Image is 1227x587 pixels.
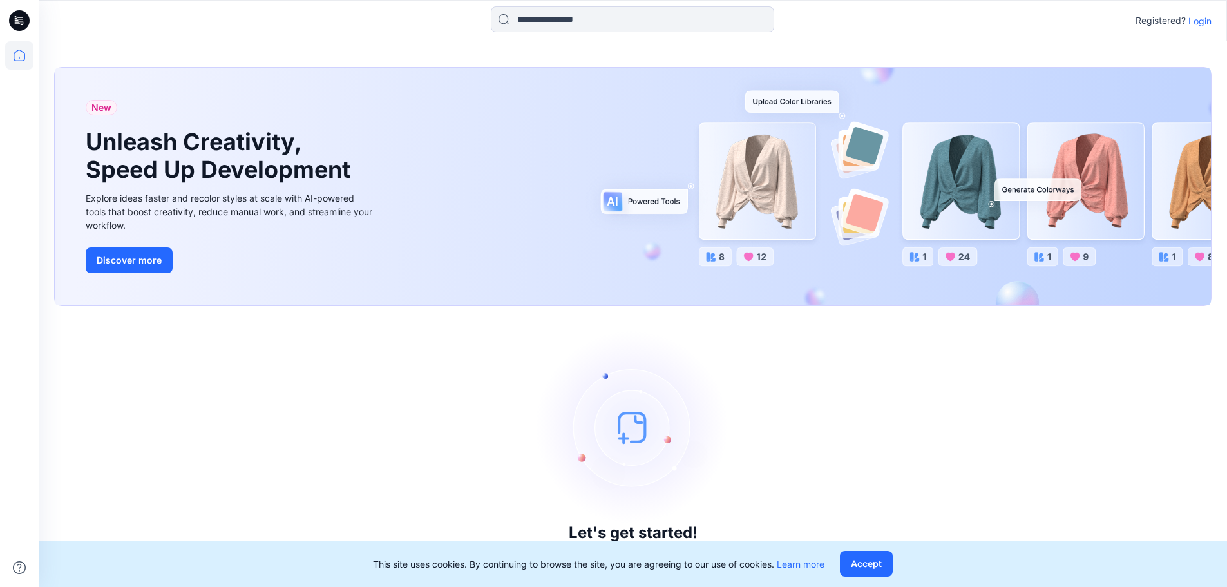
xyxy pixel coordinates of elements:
h3: Let's get started! [569,524,698,542]
a: Learn more [777,559,824,570]
div: Explore ideas faster and recolor styles at scale with AI-powered tools that boost creativity, red... [86,191,376,232]
h1: Unleash Creativity, Speed Up Development [86,128,356,184]
img: empty-state-image.svg [537,331,730,524]
p: This site uses cookies. By continuing to browse the site, you are agreeing to our use of cookies. [373,557,824,571]
p: Login [1188,14,1212,28]
button: Discover more [86,247,173,273]
span: New [91,100,111,115]
p: Registered? [1136,13,1186,28]
a: Discover more [86,247,376,273]
button: Accept [840,551,893,577]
